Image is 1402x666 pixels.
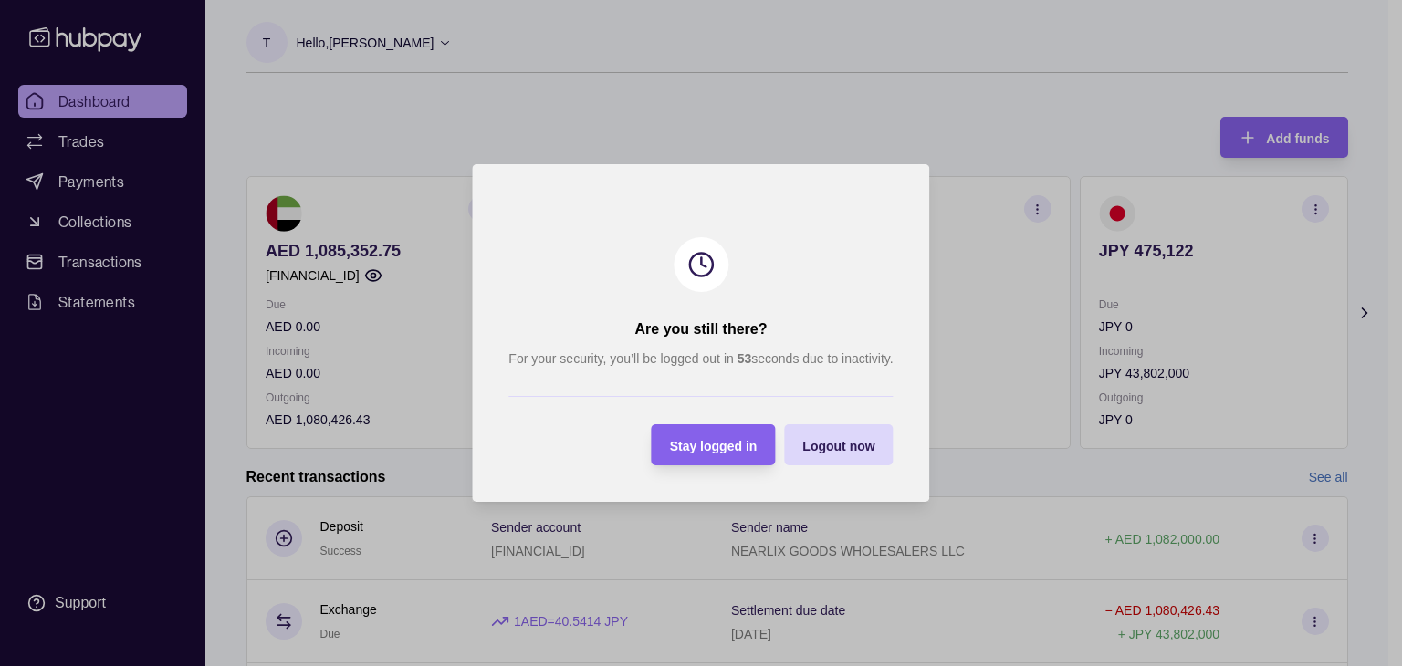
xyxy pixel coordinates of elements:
button: Stay logged in [652,424,776,465]
button: Logout now [784,424,893,465]
h2: Are you still there? [635,319,768,339]
strong: 53 [738,351,752,366]
span: Logout now [802,439,874,453]
p: For your security, you’ll be logged out in seconds due to inactivity. [508,349,893,369]
span: Stay logged in [670,439,758,453]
